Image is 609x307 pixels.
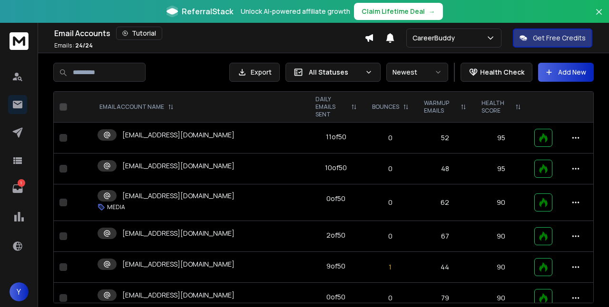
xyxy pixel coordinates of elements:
span: → [429,7,435,16]
p: 0 [370,164,411,173]
p: CareerBuddy [413,33,459,43]
button: Get Free Credits [513,29,592,48]
button: Health Check [461,63,532,82]
p: Emails : [54,42,93,49]
p: DAILY EMAILS SENT [315,96,347,118]
p: HEALTH SCORE [481,99,511,115]
p: [EMAIL_ADDRESS][DOMAIN_NAME] [122,229,235,238]
p: All Statuses [309,67,361,77]
button: Add New [538,63,594,82]
td: 52 [416,123,474,153]
div: 0 of 50 [326,194,345,203]
p: [EMAIL_ADDRESS][DOMAIN_NAME] [122,259,235,269]
p: 0 [370,293,411,303]
p: Health Check [480,67,524,77]
td: 62 [416,184,474,221]
td: 44 [416,252,474,283]
p: MEDIA [107,203,125,211]
p: [EMAIL_ADDRESS][DOMAIN_NAME] [122,290,235,300]
td: 67 [416,221,474,252]
div: 9 of 50 [326,261,345,271]
td: 90 [474,221,529,252]
div: Email Accounts [54,27,364,40]
p: [EMAIL_ADDRESS][DOMAIN_NAME] [122,130,235,140]
div: 2 of 50 [326,230,345,240]
p: 0 [370,133,411,143]
button: Export [229,63,280,82]
div: EMAIL ACCOUNT NAME [99,103,174,111]
p: 0 [370,198,411,207]
button: Newest [386,63,448,82]
td: 95 [474,153,529,184]
p: WARMUP EMAILS [424,99,457,115]
p: Unlock AI-powered affiliate growth [241,7,350,16]
p: 1 [18,179,25,187]
div: 10 of 50 [325,163,347,173]
p: BOUNCES [372,103,399,111]
p: [EMAIL_ADDRESS][DOMAIN_NAME] [122,161,235,171]
p: [EMAIL_ADDRESS][DOMAIN_NAME] [122,191,235,201]
td: 90 [474,184,529,221]
td: 95 [474,123,529,153]
td: 90 [474,252,529,283]
span: 24 / 24 [75,41,93,49]
p: 1 [370,262,411,272]
button: Close banner [593,6,605,29]
button: Y [10,282,29,301]
p: 0 [370,231,411,241]
div: 11 of 50 [326,132,346,142]
button: Claim Lifetime Deal→ [354,3,443,20]
p: Get Free Credits [533,33,586,43]
div: 0 of 50 [326,292,345,302]
span: ReferralStack [182,6,233,17]
a: 1 [8,179,27,198]
td: 48 [416,153,474,184]
button: Tutorial [116,27,162,40]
